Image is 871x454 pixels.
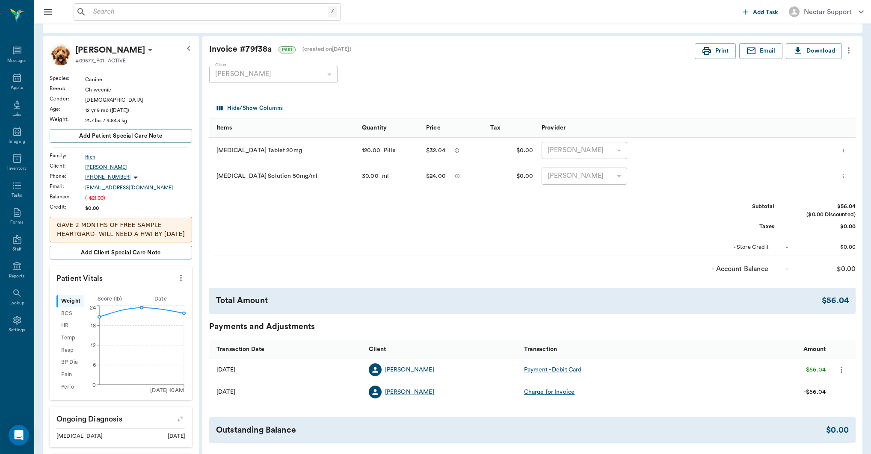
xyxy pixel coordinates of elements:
[50,43,72,65] img: Profile Image
[838,143,848,158] button: more
[786,43,842,59] button: Download
[85,96,192,104] div: [DEMOGRAPHIC_DATA]
[804,7,852,17] div: Nectar Support
[835,363,848,377] button: more
[209,43,695,56] div: Invoice # 79f38a
[209,321,856,333] div: Payments and Adjustments
[804,388,826,396] div: -$56.04
[215,62,227,68] label: Client
[174,271,188,285] button: more
[209,339,364,359] div: Transaction Date
[57,221,185,239] p: GAVE 2 MONTHS OF FREE SAMPLE HEARTGARD- WILL NEED A HWI BY [DATE]
[56,320,84,332] div: HR
[7,165,27,172] div: Inventory
[369,337,386,361] div: Client
[791,211,856,219] div: ($0.00 Discounted)
[85,163,192,171] a: [PERSON_NAME]
[56,332,84,344] div: Temp
[168,432,185,440] div: [DATE]
[75,43,145,57] p: [PERSON_NAME]
[791,203,856,211] div: $56.04
[9,273,25,280] div: Reports
[150,388,184,393] tspan: [DATE] 10AM
[486,163,537,189] div: $0.00
[791,223,856,231] div: $0.00
[209,118,358,138] div: Items
[520,339,675,359] div: Transaction
[490,116,500,140] div: Tax
[710,223,774,231] div: Taxes
[785,264,788,274] div: -
[362,116,387,140] div: Quantity
[216,388,235,396] div: 08/25/25
[379,172,389,180] div: ml
[135,295,186,303] div: Date
[358,118,422,138] div: Quantity
[675,339,830,359] div: Amount
[50,95,85,103] div: Gender :
[85,86,192,94] div: Chiweenie
[791,264,856,274] div: $0.00
[215,102,285,115] button: Select columns
[453,170,462,183] button: message
[380,146,395,155] div: Pills
[50,407,192,428] p: Ongoing diagnosis
[12,192,22,199] div: Tasks
[385,366,434,374] a: [PERSON_NAME]
[385,388,434,396] div: [PERSON_NAME]
[12,246,21,253] div: Staff
[9,300,24,307] div: Lookup
[782,4,871,20] button: Nectar Support
[75,43,145,57] div: Bud Mack Rich
[93,363,96,368] tspan: 6
[81,248,161,257] span: Add client Special Care Note
[803,337,826,361] div: Amount
[50,162,85,170] div: Client :
[56,381,84,393] div: Perio
[84,295,135,303] div: Score ( lb )
[56,432,103,440] div: [MEDICAL_DATA]
[50,172,85,180] div: Phone :
[50,203,85,211] div: Credit :
[695,43,736,59] button: Print
[12,112,21,118] div: Labs
[822,295,849,307] div: $56.04
[56,295,84,307] div: Weight
[216,366,235,374] div: 08/25/25
[85,153,192,161] a: Rich
[56,307,84,320] div: BCS
[50,115,85,123] div: Weight :
[85,184,192,192] a: [EMAIL_ADDRESS][DOMAIN_NAME]
[85,106,192,114] div: 12 yr 9 mo ([DATE])
[50,129,192,143] button: Add patient Special Care Note
[422,118,486,138] div: Price
[50,246,192,259] button: Add client Special Care Note
[486,118,537,138] div: Tax
[85,117,192,124] div: 21.7 lbs / 9.843 kg
[791,243,856,251] div: $0.00
[85,194,192,202] div: (-$21.00)
[426,116,441,140] div: Price
[209,66,338,83] div: [PERSON_NAME]
[524,366,582,374] div: Payment - Debit Card
[50,266,192,288] p: Patient Vitals
[842,43,856,58] button: more
[216,295,822,307] div: Total Amount
[362,172,379,180] div: 30.00
[710,203,774,211] div: Subtotal
[216,116,232,140] div: Items
[7,58,27,64] div: Messages
[75,57,126,65] p: #09577_P01 - ACTIVE
[50,193,85,200] div: Balance :
[209,138,358,163] div: [MEDICAL_DATA] Tablet 20mg
[50,152,85,159] div: Family :
[91,323,96,328] tspan: 18
[739,43,782,59] button: Email
[56,344,84,357] div: Resp
[10,219,23,226] div: Forms
[537,118,686,138] div: Provider
[92,382,96,387] tspan: 0
[85,76,192,83] div: Canine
